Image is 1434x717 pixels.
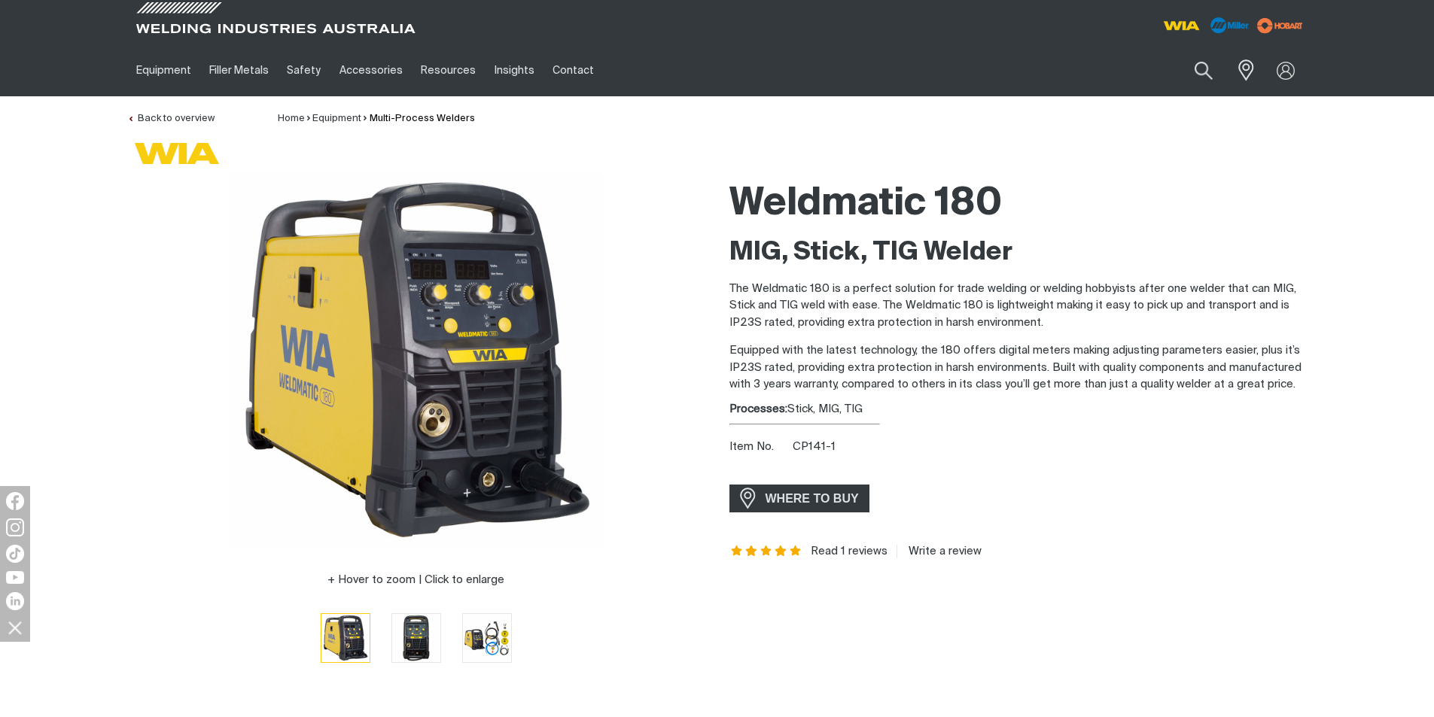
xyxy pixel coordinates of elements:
[897,545,982,558] a: Write a review
[318,571,513,589] button: Hover to zoom | Click to enlarge
[1178,53,1229,88] button: Search products
[370,114,475,123] a: Multi-Process Welders
[391,613,441,663] button: Go to slide 2
[729,403,787,415] strong: Processes:
[1158,53,1228,88] input: Product name or item number...
[330,44,412,96] a: Accessories
[321,614,370,662] img: Weldmatic 180
[811,545,887,558] a: Read 1 reviews
[793,441,836,452] span: CP141-1
[729,342,1308,393] p: Equipped with the latest technology, the 180 offers digital meters making adjusting parameters ea...
[321,613,370,663] button: Go to slide 1
[1253,14,1308,37] img: miller
[6,545,24,563] img: TikTok
[312,114,361,123] a: Equipment
[392,614,440,662] img: Weldmatic 180
[6,571,24,584] img: YouTube
[127,44,1012,96] nav: Main
[278,111,475,126] nav: Breadcrumb
[127,44,200,96] a: Equipment
[729,546,803,557] span: Rating: 5
[729,180,1308,229] h1: Weldmatic 180
[729,485,870,512] a: WHERE TO BUY
[485,44,543,96] a: Insights
[729,236,1308,269] h2: MIG, Stick, TIG Welder
[228,172,604,548] img: Weldmatic 180
[729,281,1308,332] p: The Weldmatic 180 is a perfect solution for trade welding or welding hobbyists after one welder t...
[278,44,330,96] a: Safety
[6,492,24,510] img: Facebook
[127,114,215,123] a: Back to overview of Multi-Process Welders
[412,44,485,96] a: Resources
[200,44,278,96] a: Filler Metals
[6,592,24,610] img: LinkedIn
[2,615,28,640] img: hide socials
[462,613,512,663] button: Go to slide 3
[278,114,305,123] a: Home
[543,44,603,96] a: Contact
[6,518,24,536] img: Instagram
[756,487,869,511] span: WHERE TO BUY
[729,439,790,456] span: Item No.
[463,614,511,662] img: Weldmatic 180
[729,401,1308,418] div: Stick, MIG, TIG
